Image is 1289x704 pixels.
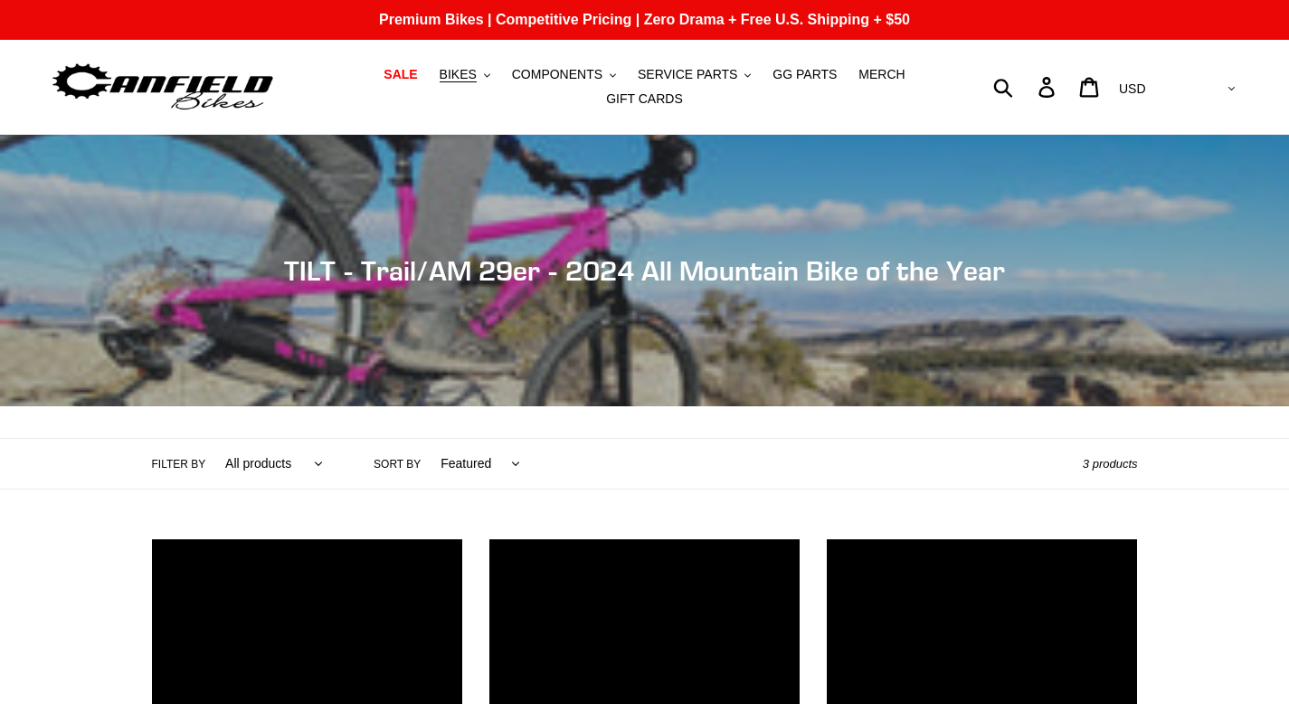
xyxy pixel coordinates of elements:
span: MERCH [858,67,905,82]
button: BIKES [431,62,499,87]
span: SALE [384,67,417,82]
img: Canfield Bikes [50,59,276,116]
label: Sort by [374,456,421,472]
label: Filter by [152,456,206,472]
span: GIFT CARDS [606,91,683,107]
a: GG PARTS [763,62,846,87]
span: COMPONENTS [512,67,602,82]
button: SERVICE PARTS [629,62,760,87]
input: Search [1003,67,1049,107]
a: MERCH [849,62,914,87]
a: GIFT CARDS [597,87,692,111]
span: 3 products [1083,457,1138,471]
span: GG PARTS [772,67,837,82]
button: COMPONENTS [503,62,625,87]
span: TILT - Trail/AM 29er - 2024 All Mountain Bike of the Year [284,254,1005,287]
a: SALE [374,62,426,87]
span: SERVICE PARTS [638,67,737,82]
span: BIKES [440,67,477,82]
